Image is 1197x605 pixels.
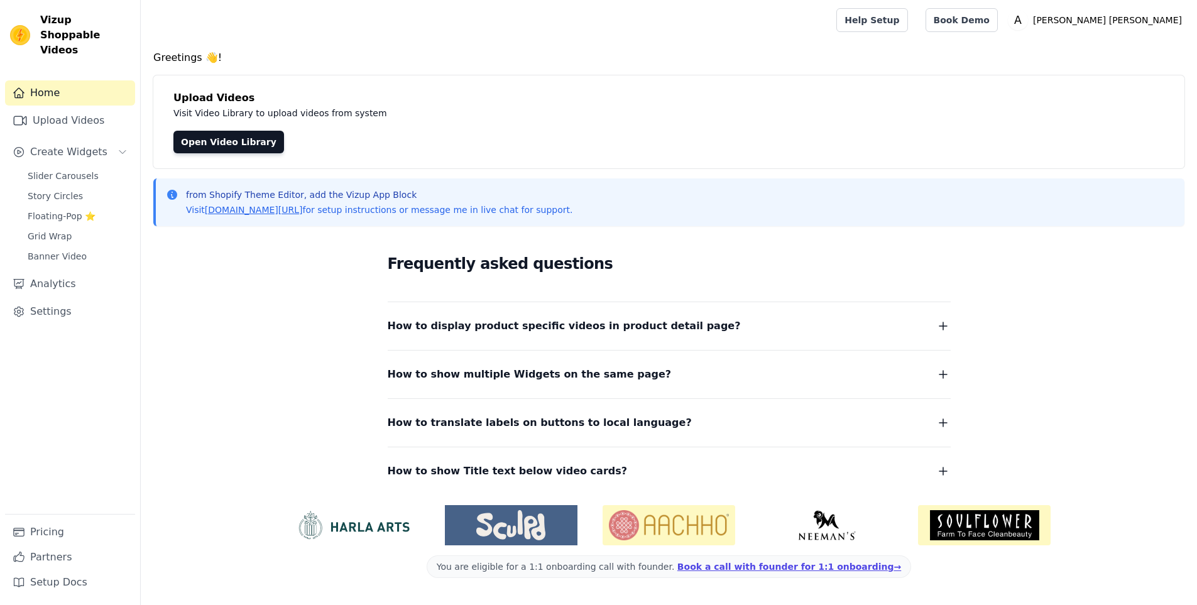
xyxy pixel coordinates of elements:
[30,144,107,160] span: Create Widgets
[836,8,907,32] a: Help Setup
[445,510,577,540] img: Sculpd US
[5,108,135,133] a: Upload Videos
[287,510,420,540] img: HarlaArts
[388,462,628,480] span: How to show Title text below video cards?
[28,190,83,202] span: Story Circles
[388,251,951,276] h2: Frequently asked questions
[5,545,135,570] a: Partners
[20,248,135,265] a: Banner Video
[388,317,741,335] span: How to display product specific videos in product detail page?
[760,510,893,540] img: Neeman's
[173,106,736,121] p: Visit Video Library to upload videos from system
[677,562,901,572] a: Book a call with founder for 1:1 onboarding
[5,139,135,165] button: Create Widgets
[153,50,1184,65] h4: Greetings 👋!
[5,271,135,297] a: Analytics
[1008,9,1187,31] button: A [PERSON_NAME] [PERSON_NAME]
[173,90,1164,106] h4: Upload Videos
[1014,14,1022,26] text: A
[28,210,96,222] span: Floating-Pop ⭐
[173,131,284,153] a: Open Video Library
[186,188,572,201] p: from Shopify Theme Editor, add the Vizup App Block
[926,8,998,32] a: Book Demo
[388,366,672,383] span: How to show multiple Widgets on the same page?
[388,317,951,335] button: How to display product specific videos in product detail page?
[20,227,135,245] a: Grid Wrap
[603,505,735,545] img: Aachho
[5,520,135,545] a: Pricing
[205,205,303,215] a: [DOMAIN_NAME][URL]
[5,299,135,324] a: Settings
[186,204,572,216] p: Visit for setup instructions or message me in live chat for support.
[20,207,135,225] a: Floating-Pop ⭐
[28,170,99,182] span: Slider Carousels
[5,570,135,595] a: Setup Docs
[20,187,135,205] a: Story Circles
[388,414,951,432] button: How to translate labels on buttons to local language?
[28,230,72,243] span: Grid Wrap
[40,13,130,58] span: Vizup Shoppable Videos
[5,80,135,106] a: Home
[388,462,951,480] button: How to show Title text below video cards?
[918,505,1051,545] img: Soulflower
[10,25,30,45] img: Vizup
[20,167,135,185] a: Slider Carousels
[388,414,692,432] span: How to translate labels on buttons to local language?
[388,366,951,383] button: How to show multiple Widgets on the same page?
[1028,9,1187,31] p: [PERSON_NAME] [PERSON_NAME]
[28,250,87,263] span: Banner Video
